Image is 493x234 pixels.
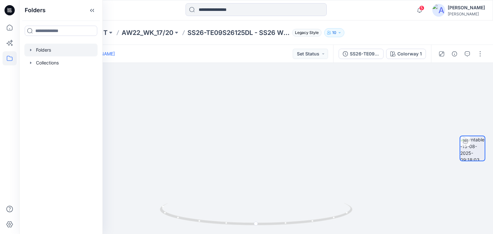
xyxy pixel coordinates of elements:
button: SS26-TE09S26125DL - SS26 WK2 TOY STORY 2PK SLEEPSUITS [339,49,384,59]
div: [PERSON_NAME] [448,12,485,16]
img: eyJhbGciOiJIUzI1NiIsImtpZCI6IjAiLCJzbHQiOiJzZXMiLCJ0eXAiOiJKV1QifQ.eyJkYXRhIjp7InR5cGUiOiJzdG9yYW... [151,44,361,234]
a: AW22_WK_17/20 [122,28,173,37]
button: Colorway 1 [386,49,426,59]
span: 5 [419,5,424,11]
div: SS26-TE09S26125DL - SS26 WK2 TOY STORY 2PK SLEEPSUITS [350,50,379,57]
p: SS26-TE09S26125DL - SS26 WK2 TOY STORY 2PK SLEEPSUITS [187,28,290,37]
p: 10 [332,29,336,36]
button: 10 [324,28,344,37]
div: [PERSON_NAME] [448,4,485,12]
span: Legacy Style [292,29,322,37]
button: Details [449,49,460,59]
img: turntable-15-08-2025-09:18:03 [460,136,485,161]
div: Colorway 1 [397,50,422,57]
button: Legacy Style [290,28,322,37]
img: avatar [432,4,445,17]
